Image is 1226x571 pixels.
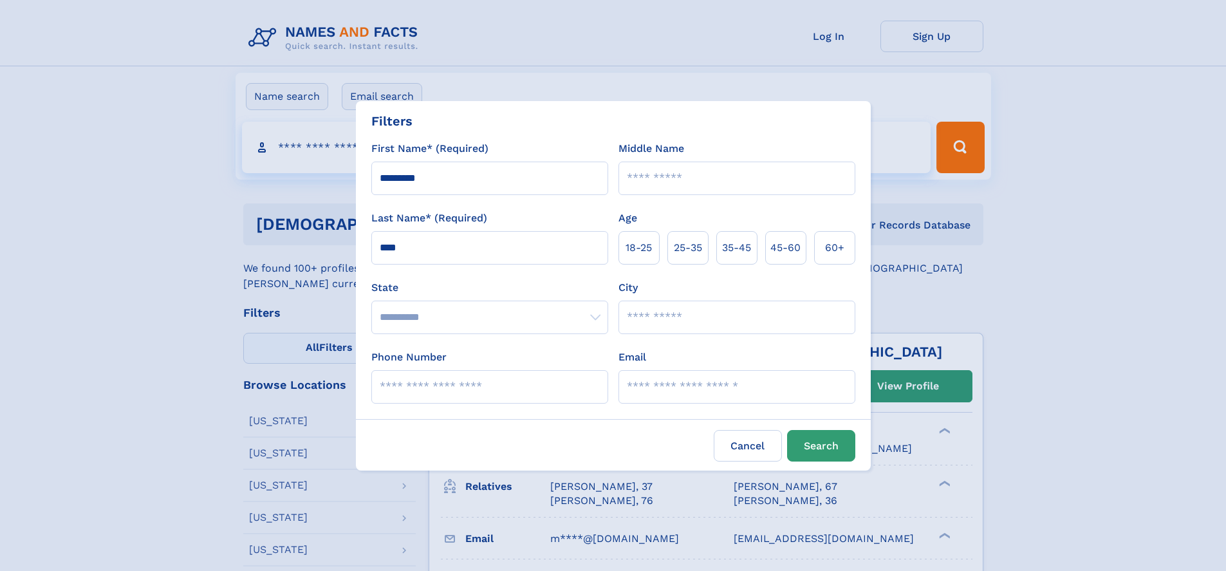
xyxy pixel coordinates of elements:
span: 35‑45 [722,240,751,256]
label: State [371,280,608,295]
span: 18‑25 [626,240,652,256]
div: Filters [371,111,413,131]
label: First Name* (Required) [371,141,488,156]
label: Last Name* (Required) [371,211,487,226]
label: City [618,280,638,295]
label: Age [618,211,637,226]
span: 45‑60 [770,240,801,256]
label: Phone Number [371,350,447,365]
label: Email [618,350,646,365]
button: Search [787,430,855,462]
span: 25‑35 [674,240,702,256]
label: Cancel [714,430,782,462]
span: 60+ [825,240,844,256]
label: Middle Name [618,141,684,156]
